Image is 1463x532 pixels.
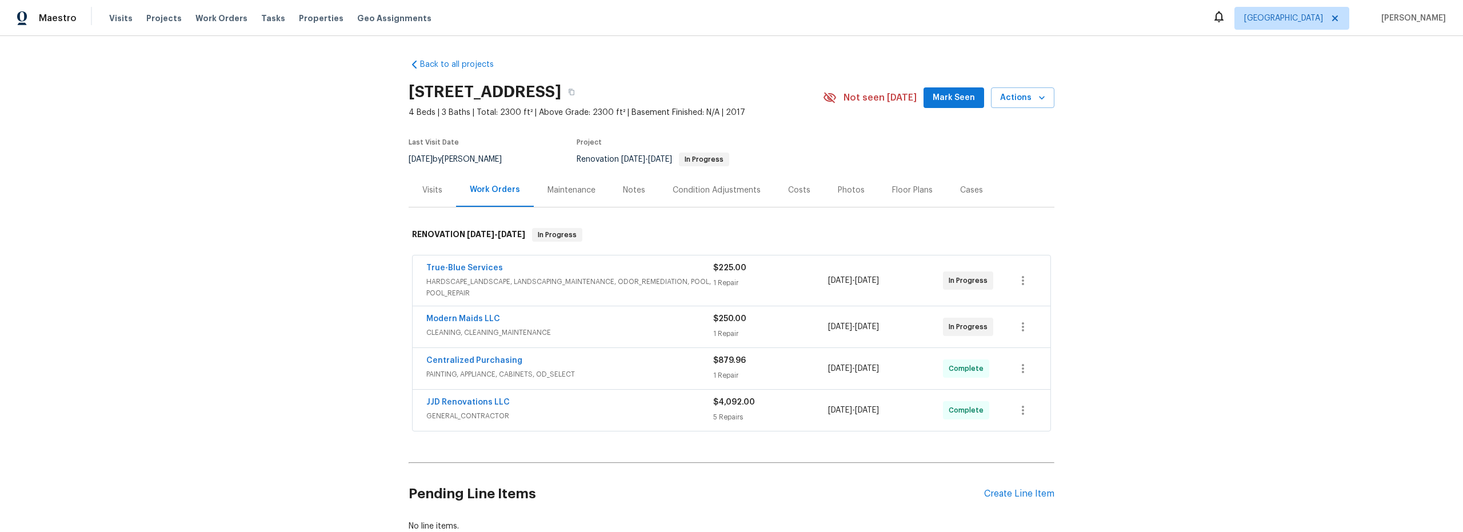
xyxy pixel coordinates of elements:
[949,405,988,416] span: Complete
[828,277,852,285] span: [DATE]
[1244,13,1323,24] span: [GEOGRAPHIC_DATA]
[713,264,746,272] span: $225.00
[984,489,1054,499] div: Create Line Item
[426,410,713,422] span: GENERAL_CONTRACTOR
[261,14,285,22] span: Tasks
[844,92,917,103] span: Not seen [DATE]
[991,87,1054,109] button: Actions
[409,467,984,521] h2: Pending Line Items
[409,153,515,166] div: by [PERSON_NAME]
[828,323,852,331] span: [DATE]
[713,277,828,289] div: 1 Repair
[713,315,746,323] span: $250.00
[39,13,77,24] span: Maestro
[426,276,713,299] span: HARDSCAPE_LANDSCAPE, LANDSCAPING_MAINTENANCE, ODOR_REMEDIATION, POOL, POOL_REPAIR
[409,107,823,118] span: 4 Beds | 3 Baths | Total: 2300 ft² | Above Grade: 2300 ft² | Basement Finished: N/A | 2017
[357,13,431,24] span: Geo Assignments
[949,275,992,286] span: In Progress
[409,155,433,163] span: [DATE]
[713,328,828,339] div: 1 Repair
[1000,91,1045,105] span: Actions
[828,405,879,416] span: -
[933,91,975,105] span: Mark Seen
[426,315,500,323] a: Modern Maids LLC
[577,155,729,163] span: Renovation
[426,398,510,406] a: JJD Renovations LLC
[960,185,983,196] div: Cases
[892,185,933,196] div: Floor Plans
[409,139,459,146] span: Last Visit Date
[855,277,879,285] span: [DATE]
[713,357,746,365] span: $879.96
[713,370,828,381] div: 1 Repair
[426,264,503,272] a: True-Blue Services
[533,229,581,241] span: In Progress
[828,365,852,373] span: [DATE]
[838,185,865,196] div: Photos
[577,139,602,146] span: Project
[828,275,879,286] span: -
[426,327,713,338] span: CLEANING, CLEANING_MAINTENANCE
[623,185,645,196] div: Notes
[409,59,518,70] a: Back to all projects
[924,87,984,109] button: Mark Seen
[828,406,852,414] span: [DATE]
[195,13,247,24] span: Work Orders
[547,185,595,196] div: Maintenance
[949,363,988,374] span: Complete
[1377,13,1446,24] span: [PERSON_NAME]
[409,217,1054,253] div: RENOVATION [DATE]-[DATE]In Progress
[949,321,992,333] span: In Progress
[426,357,522,365] a: Centralized Purchasing
[648,155,672,163] span: [DATE]
[713,411,828,423] div: 5 Repairs
[673,185,761,196] div: Condition Adjustments
[299,13,343,24] span: Properties
[470,184,520,195] div: Work Orders
[146,13,182,24] span: Projects
[467,230,494,238] span: [DATE]
[828,321,879,333] span: -
[788,185,810,196] div: Costs
[422,185,442,196] div: Visits
[412,228,525,242] h6: RENOVATION
[855,365,879,373] span: [DATE]
[828,363,879,374] span: -
[621,155,645,163] span: [DATE]
[713,398,755,406] span: $4,092.00
[855,406,879,414] span: [DATE]
[855,323,879,331] span: [DATE]
[467,230,525,238] span: -
[621,155,672,163] span: -
[680,156,728,163] span: In Progress
[498,230,525,238] span: [DATE]
[426,369,713,380] span: PAINTING, APPLIANCE, CABINETS, OD_SELECT
[409,521,1054,532] div: No line items.
[561,82,582,102] button: Copy Address
[409,86,561,98] h2: [STREET_ADDRESS]
[109,13,133,24] span: Visits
